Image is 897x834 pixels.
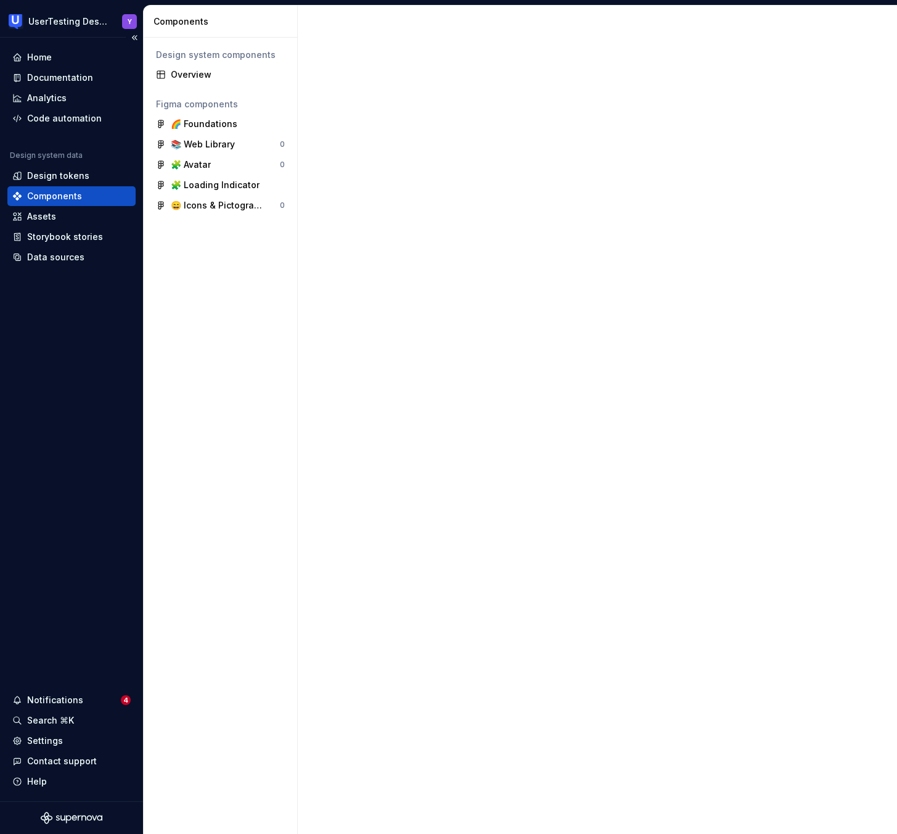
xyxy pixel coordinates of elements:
[7,751,136,771] button: Contact support
[171,159,211,171] div: 🧩 Avatar
[280,139,285,149] div: 0
[121,695,131,705] span: 4
[280,160,285,170] div: 0
[10,151,83,160] div: Design system data
[27,210,56,223] div: Assets
[27,775,47,788] div: Help
[7,207,136,226] a: Assets
[151,114,290,134] a: 🌈 Foundations
[171,179,260,191] div: 🧩 Loading Indicator
[7,166,136,186] a: Design tokens
[2,8,141,35] button: UserTesting Design SystemY
[126,29,143,46] button: Collapse sidebar
[171,199,263,212] div: 😄 Icons & Pictograms V2
[7,186,136,206] a: Components
[27,694,83,706] div: Notifications
[7,47,136,67] a: Home
[171,118,237,130] div: 🌈 Foundations
[9,14,23,29] img: 41adf70f-fc1c-4662-8e2d-d2ab9c673b1b.png
[27,251,84,263] div: Data sources
[27,231,103,243] div: Storybook stories
[154,15,292,28] div: Components
[7,68,136,88] a: Documentation
[128,17,132,27] div: Y
[27,170,89,182] div: Design tokens
[27,112,102,125] div: Code automation
[27,755,97,767] div: Contact support
[27,190,82,202] div: Components
[7,247,136,267] a: Data sources
[7,772,136,791] button: Help
[171,138,235,151] div: 📚 Web Library
[28,15,107,28] div: UserTesting Design System
[171,68,285,81] div: Overview
[151,155,290,175] a: 🧩 Avatar0
[7,88,136,108] a: Analytics
[7,109,136,128] a: Code automation
[151,65,290,85] a: Overview
[156,49,285,61] div: Design system components
[27,72,93,84] div: Documentation
[7,690,136,710] button: Notifications4
[156,98,285,110] div: Figma components
[7,711,136,730] button: Search ⌘K
[151,196,290,215] a: 😄 Icons & Pictograms V20
[7,227,136,247] a: Storybook stories
[280,200,285,210] div: 0
[7,731,136,751] a: Settings
[41,812,102,824] svg: Supernova Logo
[27,92,67,104] div: Analytics
[27,735,63,747] div: Settings
[27,714,74,727] div: Search ⌘K
[27,51,52,64] div: Home
[151,134,290,154] a: 📚 Web Library0
[151,175,290,195] a: 🧩 Loading Indicator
